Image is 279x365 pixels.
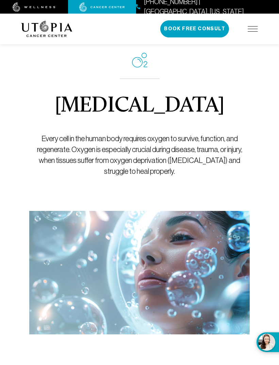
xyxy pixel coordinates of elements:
img: icon-hamburger [248,26,258,32]
img: icon [132,53,147,68]
h1: [MEDICAL_DATA] [55,95,224,117]
img: Oxygen Therapy [29,211,250,334]
img: cancer center [79,2,125,12]
button: Book Free Consult [160,20,229,37]
img: wellness [13,2,55,12]
p: Every cell in the human body requires oxygen to survive, function, and regenerate. Oxygen is espe... [29,133,250,177]
img: logo [21,21,72,37]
